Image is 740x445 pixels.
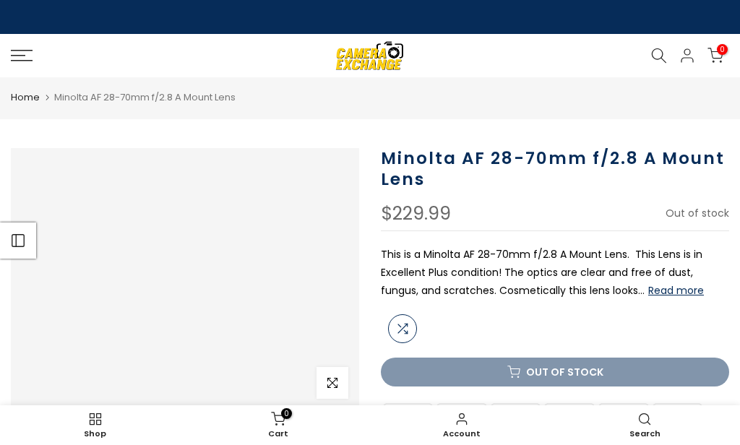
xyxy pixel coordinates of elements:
[717,44,728,55] span: 0
[597,401,651,436] img: discover
[281,408,292,419] span: 0
[543,401,597,436] img: apple pay
[54,90,236,104] span: Minolta AF 28-70mm f/2.8 A Mount Lens
[650,401,705,436] img: google pay
[377,430,546,438] span: Account
[554,409,737,441] a: Search
[381,401,435,436] img: synchrony
[187,409,371,441] a: 0 Cart
[561,430,730,438] span: Search
[707,48,723,64] a: 0
[381,204,451,223] div: $229.99
[381,246,729,301] p: This is a Minolta AF 28-70mm f/2.8 A Mount Lens. This Lens is in Excellent Plus condition! The op...
[666,206,729,220] span: Out of stock
[4,409,187,441] a: Shop
[648,284,704,297] button: Read more
[435,401,489,436] img: amazon payments
[370,409,554,441] a: Account
[194,430,363,438] span: Cart
[381,148,729,190] h1: Minolta AF 28-70mm f/2.8 A Mount Lens
[11,430,180,438] span: Shop
[489,401,543,436] img: american express
[11,90,40,105] a: Home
